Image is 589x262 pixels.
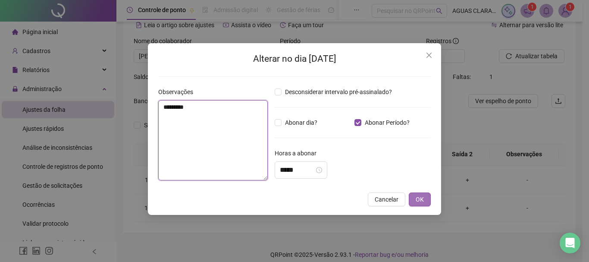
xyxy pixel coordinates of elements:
span: OK [416,195,424,204]
div: Open Intercom Messenger [560,233,580,253]
label: Horas a abonar [275,148,322,158]
button: OK [409,193,431,206]
button: Close [422,48,436,62]
span: close [426,52,432,59]
span: Cancelar [375,195,398,204]
span: Abonar dia? [282,118,321,127]
span: Desconsiderar intervalo pré-assinalado? [282,87,395,97]
label: Observações [158,87,199,97]
h2: Alterar no dia [DATE] [158,52,431,66]
span: Abonar Período? [361,118,413,127]
button: Cancelar [368,193,405,206]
